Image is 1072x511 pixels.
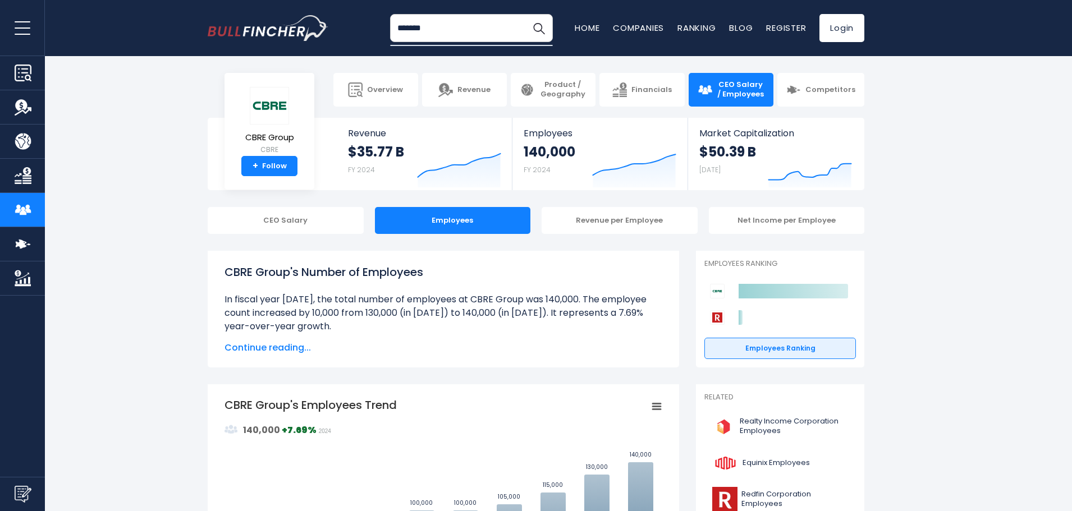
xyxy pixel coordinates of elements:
[729,22,753,34] a: Blog
[699,143,756,160] strong: $50.39 B
[709,207,865,234] div: Net Income per Employee
[524,143,575,160] strong: 140,000
[243,423,280,436] strong: 140,000
[704,448,856,478] a: Equinix Employees
[208,15,328,41] img: bullfincher logo
[699,165,721,174] small: [DATE]
[333,73,418,107] a: Overview
[704,393,856,402] p: Related
[225,264,662,280] h1: CBRE Group's Number of Employees
[575,22,599,34] a: Home
[704,259,856,269] p: Employees Ranking
[819,14,864,42] a: Login
[225,397,397,413] tspan: CBRE Group's Employees Trend
[543,481,563,489] text: 115,000
[287,423,317,436] strong: 7.69%
[348,165,375,174] small: FY 2024
[348,128,501,139] span: Revenue
[631,85,672,95] span: Financials
[586,463,608,471] text: 130,000
[208,207,364,234] div: CEO Salary
[717,80,764,99] span: CEO Salary / Employees
[457,85,491,95] span: Revenue
[689,73,773,107] a: CEO Salary / Employees
[241,156,297,176] a: +Follow
[348,143,404,160] strong: $35.77 B
[375,207,531,234] div: Employees
[542,207,698,234] div: Revenue per Employee
[225,341,662,355] span: Continue reading...
[710,310,725,325] img: Redfin Corporation competitors logo
[282,423,317,436] strong: +
[319,428,331,434] span: 2024
[688,118,863,190] a: Market Capitalization $50.39 B [DATE]
[337,118,512,190] a: Revenue $35.77 B FY 2024
[699,128,852,139] span: Market Capitalization
[766,22,806,34] a: Register
[225,293,662,333] li: In fiscal year [DATE], the total number of employees at CBRE Group was 140,000. The employee coun...
[410,499,433,507] text: 100,000
[613,22,664,34] a: Companies
[367,85,403,95] span: Overview
[245,133,294,142] span: CBRE Group
[524,128,676,139] span: Employees
[711,414,736,439] img: O logo
[511,73,595,107] a: Product / Geography
[741,490,849,509] span: Redfin Corporation Employees
[454,499,477,507] text: 100,000
[512,118,687,190] a: Employees 140,000 FY 2024
[422,73,507,107] a: Revenue
[630,450,652,459] text: 140,000
[704,411,856,442] a: Realty Income Corporation Employees
[743,458,810,468] span: Equinix Employees
[245,145,294,155] small: CBRE
[539,80,587,99] span: Product / Geography
[711,450,739,476] img: EQIX logo
[525,14,553,42] button: Search
[740,417,849,436] span: Realty Income Corporation Employees
[710,284,725,298] img: CBRE Group competitors logo
[777,73,864,107] a: Competitors
[599,73,684,107] a: Financials
[208,15,328,41] a: Go to homepage
[704,338,856,359] a: Employees Ranking
[225,423,238,436] img: graph_employee_icon.svg
[677,22,716,34] a: Ranking
[253,161,258,171] strong: +
[498,492,520,501] text: 105,000
[805,85,855,95] span: Competitors
[245,86,295,156] a: CBRE Group CBRE
[524,165,551,174] small: FY 2024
